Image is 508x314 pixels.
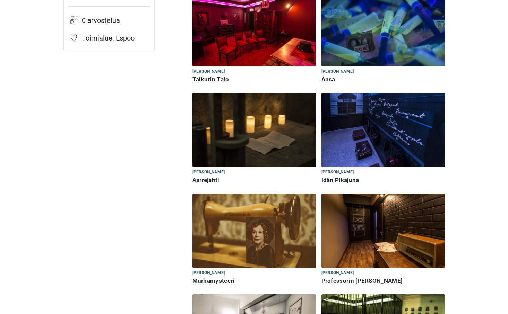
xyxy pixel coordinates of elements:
[192,68,225,75] span: [PERSON_NAME]
[192,194,316,268] img: Murhamysteeri
[192,277,316,285] h6: Murhamysteeri
[192,169,225,176] span: [PERSON_NAME]
[82,33,135,46] td: Toimialue: Espoo
[321,269,354,277] span: [PERSON_NAME]
[321,169,354,176] span: [PERSON_NAME]
[321,93,445,185] a: Idän Pikajuna [PERSON_NAME] Idän Pikajuna
[321,68,354,75] span: [PERSON_NAME]
[192,93,316,167] img: Aarrejahti
[321,194,445,286] a: Professorin Arvoitus [PERSON_NAME] Professorin [PERSON_NAME]
[192,76,316,83] h6: Taikurin Talo
[192,194,316,286] a: Murhamysteeri [PERSON_NAME] Murhamysteeri
[321,194,445,268] img: Professorin Arvoitus
[321,76,445,83] h6: Ansa
[192,177,316,184] h6: Aarrejahti
[321,93,445,167] img: Idän Pikajuna
[321,277,445,285] h6: Professorin [PERSON_NAME]
[192,93,316,185] a: Aarrejahti [PERSON_NAME] Aarrejahti
[82,16,135,33] td: 0 arvostelua
[321,177,445,184] h6: Idän Pikajuna
[192,269,225,277] span: [PERSON_NAME]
